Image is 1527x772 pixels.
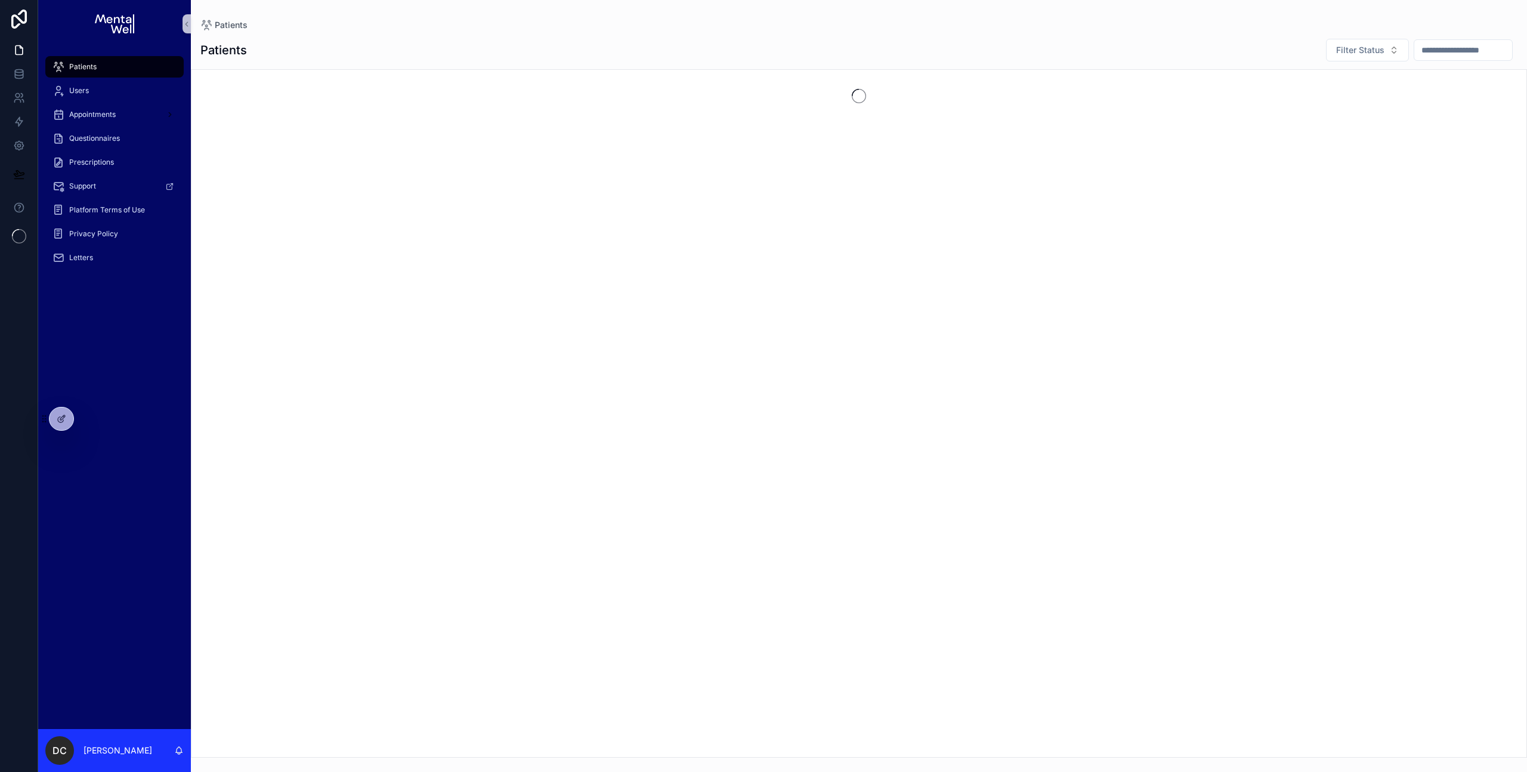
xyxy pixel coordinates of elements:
[45,247,184,268] a: Letters
[52,743,67,758] span: DC
[69,205,145,215] span: Platform Terms of Use
[84,745,152,756] p: [PERSON_NAME]
[45,104,184,125] a: Appointments
[1326,39,1409,61] button: Select Button
[45,128,184,149] a: Questionnaires
[38,48,191,284] div: scrollable content
[69,110,116,119] span: Appointments
[69,86,89,95] span: Users
[215,19,248,31] span: Patients
[45,175,184,197] a: Support
[95,14,134,33] img: App logo
[200,19,248,31] a: Patients
[69,181,96,191] span: Support
[69,158,114,167] span: Prescriptions
[69,62,97,72] span: Patients
[69,229,118,239] span: Privacy Policy
[45,56,184,78] a: Patients
[45,80,184,101] a: Users
[200,42,247,58] h1: Patients
[45,152,184,173] a: Prescriptions
[45,199,184,221] a: Platform Terms of Use
[45,223,184,245] a: Privacy Policy
[1336,44,1384,56] span: Filter Status
[69,253,93,263] span: Letters
[69,134,120,143] span: Questionnaires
